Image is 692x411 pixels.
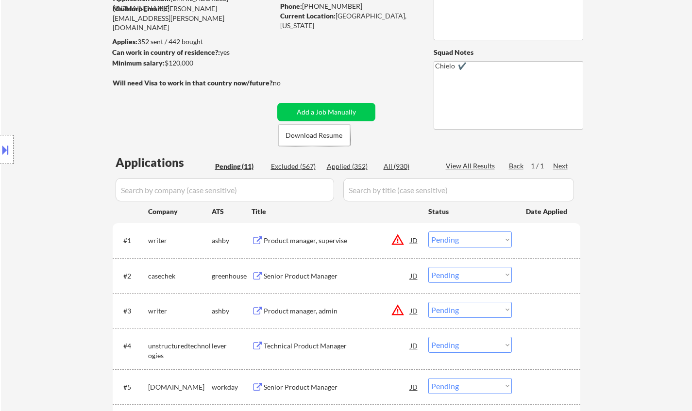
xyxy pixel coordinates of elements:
div: [DOMAIN_NAME] [148,382,212,392]
div: Next [553,161,569,171]
button: warning_amber [391,233,405,247]
div: $120,000 [112,58,274,68]
div: Technical Product Manager [264,341,410,351]
div: JD [409,337,419,354]
div: #5 [123,382,140,392]
div: casechek [148,271,212,281]
div: workday [212,382,252,392]
strong: Current Location: [280,12,336,20]
div: Squad Notes [434,48,583,57]
div: Senior Product Manager [264,271,410,281]
button: Add a Job Manually [277,103,375,121]
div: JD [409,302,419,319]
div: All (930) [384,162,432,171]
div: ATS [212,207,252,216]
div: Product manager, admin [264,306,410,316]
div: JD [409,267,419,284]
div: lever [212,341,252,351]
div: ashby [212,236,252,246]
div: [PHONE_NUMBER] [280,1,418,11]
div: Status [428,202,512,220]
strong: Phone: [280,2,302,10]
div: Date Applied [526,207,569,216]
div: JD [409,231,419,249]
strong: Mailslurp Email: [113,4,163,13]
strong: Minimum salary: [112,59,165,67]
div: writer [148,236,212,246]
div: greenhouse [212,271,252,281]
strong: Applies: [112,37,137,46]
strong: Can work in country of residence?: [112,48,220,56]
div: Title [252,207,419,216]
button: Download Resume [278,124,350,146]
div: JD [409,378,419,395]
div: #2 [123,271,140,281]
div: Product manager, supervise [264,236,410,246]
div: ashby [212,306,252,316]
div: #1 [123,236,140,246]
div: Senior Product Manager [264,382,410,392]
div: writer [148,306,212,316]
div: 352 sent / 442 bought [112,37,274,47]
div: Excluded (567) [271,162,320,171]
div: Back [509,161,524,171]
button: warning_amber [391,303,405,317]
div: [GEOGRAPHIC_DATA], [US_STATE] [280,11,418,30]
div: Company [148,207,212,216]
div: Pending (11) [215,162,264,171]
input: Search by company (case sensitive) [116,178,334,201]
input: Search by title (case sensitive) [343,178,574,201]
div: 1 / 1 [531,161,553,171]
div: View All Results [446,161,498,171]
div: Applied (352) [327,162,375,171]
div: unstructuredtechnologies [148,341,212,360]
div: no [273,78,301,88]
div: #3 [123,306,140,316]
div: #4 [123,341,140,351]
div: yes [112,48,271,57]
div: [PERSON_NAME][EMAIL_ADDRESS][PERSON_NAME][DOMAIN_NAME] [113,4,274,33]
strong: Will need Visa to work in that country now/future?: [113,79,274,87]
